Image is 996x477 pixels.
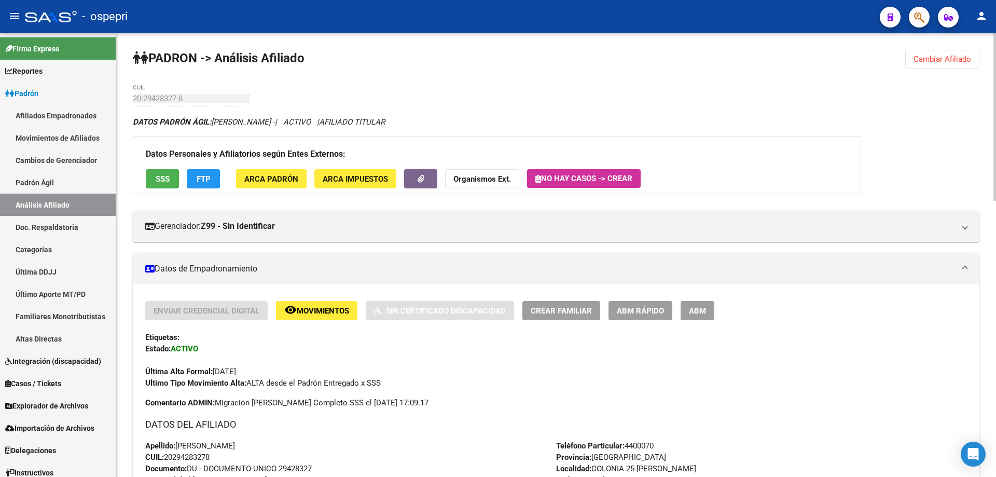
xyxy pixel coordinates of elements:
strong: Documento: [145,464,187,473]
i: | ACTIVO | [133,117,385,127]
button: Movimientos [276,301,357,320]
strong: Localidad: [556,464,591,473]
span: Explorador de Archivos [5,400,88,412]
strong: Estado: [145,344,171,353]
span: Enviar Credencial Digital [154,306,259,316]
mat-panel-title: Datos de Empadronamiento [145,263,955,275]
span: FTP [197,174,211,184]
strong: Comentario ADMIN: [145,398,215,407]
span: DU - DOCUMENTO UNICO 29428327 [145,464,312,473]
div: Open Intercom Messenger [961,442,986,467]
mat-icon: menu [8,10,21,22]
span: SSS [156,174,170,184]
span: - ospepri [82,5,128,28]
span: ARCA Impuestos [323,174,388,184]
span: COLONIA 25 [PERSON_NAME] [556,464,696,473]
span: Importación de Archivos [5,423,94,434]
span: Integración (discapacidad) [5,356,101,367]
span: Sin Certificado Discapacidad [386,306,506,316]
span: Padrón [5,88,38,99]
strong: Teléfono Particular: [556,441,625,451]
button: No hay casos -> Crear [527,169,641,188]
mat-panel-title: Gerenciador: [145,221,955,232]
span: ARCA Padrón [244,174,298,184]
button: SSS [146,169,179,188]
button: FTP [187,169,220,188]
span: [DATE] [145,367,236,376]
strong: Etiquetas: [145,333,179,342]
button: ABM [681,301,714,320]
strong: Organismos Ext. [453,174,511,184]
span: Delegaciones [5,445,56,456]
span: ABM [689,306,706,316]
button: Crear Familiar [522,301,600,320]
h3: Datos Personales y Afiliatorios según Entes Externos: [146,147,848,161]
span: Reportes [5,65,43,77]
span: ALTA desde el Padrón Entregado x SSS [145,378,381,388]
span: Firma Express [5,43,59,54]
span: [PERSON_NAME] - [133,117,275,127]
mat-expansion-panel-header: Gerenciador:Z99 - Sin Identificar [133,211,979,242]
span: ABM Rápido [617,306,664,316]
strong: ACTIVO [171,344,198,353]
span: No hay casos -> Crear [535,174,632,183]
strong: Provincia: [556,453,591,462]
span: Movimientos [297,306,349,316]
strong: Última Alta Formal: [145,367,213,376]
strong: CUIL: [145,453,164,462]
button: Organismos Ext. [445,169,519,188]
mat-icon: remove_red_eye [284,304,297,316]
button: Cambiar Afiliado [905,50,979,69]
span: AFILIADO TITULAR [319,117,385,127]
span: 20294283278 [145,453,210,462]
strong: DATOS PADRÓN ÁGIL: [133,117,211,127]
button: Sin Certificado Discapacidad [366,301,514,320]
mat-icon: person [975,10,988,22]
h3: DATOS DEL AFILIADO [145,417,967,432]
strong: Ultimo Tipo Movimiento Alta: [145,378,246,388]
button: ARCA Impuestos [314,169,396,188]
span: Migración [PERSON_NAME] Completo SSS el [DATE] 17:09:17 [145,397,428,408]
button: ABM Rápido [608,301,672,320]
span: Casos / Tickets [5,378,61,389]
strong: Z99 - Sin Identificar [201,221,275,232]
mat-expansion-panel-header: Datos de Empadronamiento [133,253,979,284]
strong: Apellido: [145,441,175,451]
button: Enviar Credencial Digital [145,301,268,320]
button: ARCA Padrón [236,169,307,188]
span: [GEOGRAPHIC_DATA] [556,453,666,462]
span: Cambiar Afiliado [914,54,971,64]
span: [PERSON_NAME] [145,441,235,451]
strong: PADRON -> Análisis Afiliado [133,51,305,65]
span: 4400070 [556,441,654,451]
span: Crear Familiar [531,306,592,316]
